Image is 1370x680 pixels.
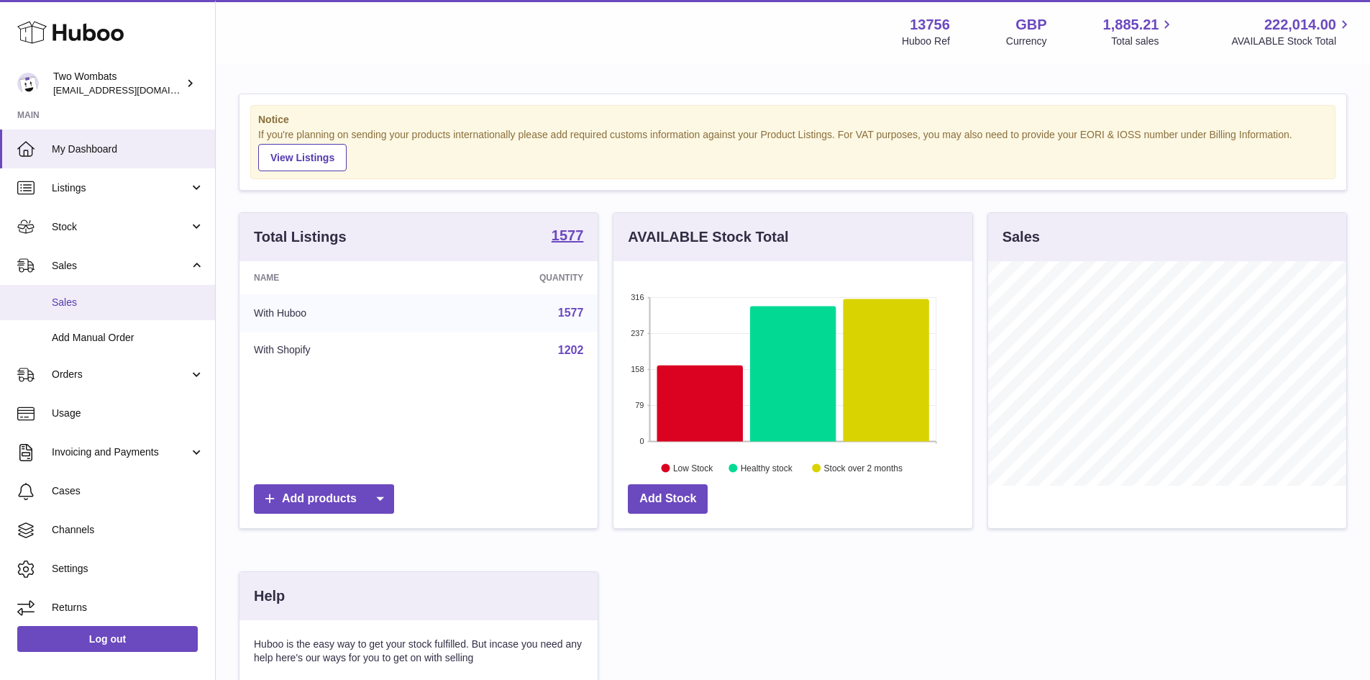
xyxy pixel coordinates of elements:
[1015,15,1046,35] strong: GBP
[631,329,644,337] text: 237
[1006,35,1047,48] div: Currency
[258,144,347,171] a: View Listings
[52,296,204,309] span: Sales
[741,463,793,473] text: Healthy stock
[52,407,204,420] span: Usage
[254,227,347,247] h3: Total Listings
[1231,35,1353,48] span: AVAILABLE Stock Total
[52,220,189,234] span: Stock
[636,401,644,409] text: 79
[631,365,644,373] text: 158
[552,228,584,245] a: 1577
[52,368,189,381] span: Orders
[433,261,598,294] th: Quantity
[1103,15,1159,35] span: 1,885.21
[52,562,204,576] span: Settings
[17,626,198,652] a: Log out
[1231,15,1353,48] a: 222,014.00 AVAILABLE Stock Total
[53,84,211,96] span: [EMAIL_ADDRESS][DOMAIN_NAME]
[254,484,394,514] a: Add products
[258,128,1328,171] div: If you're planning on sending your products internationally please add required customs informati...
[239,332,433,369] td: With Shopify
[628,484,708,514] a: Add Stock
[1003,227,1040,247] h3: Sales
[52,601,204,615] span: Returns
[258,113,1328,127] strong: Notice
[824,463,903,473] text: Stock over 2 months
[640,437,644,445] text: 0
[52,445,189,459] span: Invoicing and Payments
[558,307,584,319] a: 1577
[239,261,433,294] th: Name
[254,638,583,665] p: Huboo is the easy way to get your stock fulfilled. But incase you need any help here's our ways f...
[628,227,788,247] h3: AVAILABLE Stock Total
[1264,15,1336,35] span: 222,014.00
[254,586,285,606] h3: Help
[52,142,204,156] span: My Dashboard
[52,523,204,537] span: Channels
[902,35,950,48] div: Huboo Ref
[53,70,183,97] div: Two Wombats
[673,463,713,473] text: Low Stock
[910,15,950,35] strong: 13756
[239,294,433,332] td: With Huboo
[558,344,584,356] a: 1202
[1103,15,1176,48] a: 1,885.21 Total sales
[52,331,204,345] span: Add Manual Order
[52,181,189,195] span: Listings
[52,259,189,273] span: Sales
[552,228,584,242] strong: 1577
[631,293,644,302] text: 316
[17,73,39,94] img: internalAdmin-13756@internal.huboo.com
[1111,35,1175,48] span: Total sales
[52,484,204,498] span: Cases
